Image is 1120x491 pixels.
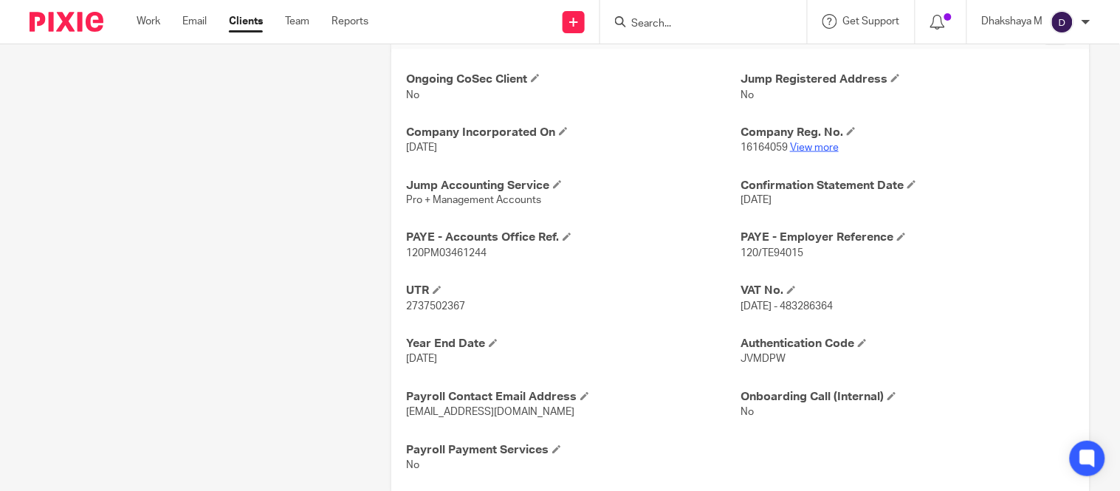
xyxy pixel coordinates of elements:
img: svg%3E [1051,10,1074,34]
span: 120PM03461244 [406,249,487,259]
span: 2737502367 [406,302,465,312]
a: Team [285,14,309,29]
a: View more [790,143,839,153]
h4: VAT No. [741,284,1075,299]
h4: Payroll Contact Email Address [406,390,741,405]
h4: Year End Date [406,337,741,352]
span: [DATE] - 483286364 [741,302,833,312]
h4: UTR [406,284,741,299]
input: Search [630,18,763,31]
h4: Payroll Payment Services [406,443,741,459]
h4: Confirmation Statement Date [741,178,1075,193]
h4: Ongoing CoSec Client [406,72,741,87]
h4: Jump Accounting Service [406,178,741,193]
span: No [741,408,754,418]
span: [DATE] [406,354,437,365]
h4: Company Reg. No. [741,125,1075,140]
a: Email [182,14,207,29]
span: No [406,461,419,471]
span: [DATE] [741,196,772,206]
a: Work [137,14,160,29]
p: Dhakshaya M [982,14,1043,29]
h4: Onboarding Call (Internal) [741,390,1075,405]
h4: PAYE - Accounts Office Ref. [406,230,741,246]
span: JVMDPW [741,354,786,365]
span: No [741,90,754,100]
a: Reports [331,14,368,29]
h4: PAYE - Employer Reference [741,230,1075,246]
h4: Company Incorporated On [406,125,741,140]
span: 16164059 [741,143,788,153]
span: [DATE] [406,143,437,153]
span: No [406,90,419,100]
a: Clients [229,14,263,29]
span: Get Support [843,16,900,27]
span: Pro + Management Accounts [406,196,541,206]
h4: Jump Registered Address [741,72,1075,87]
h4: Authentication Code [741,337,1075,352]
img: Pixie [30,12,103,32]
span: 120/TE94015 [741,249,803,259]
span: [EMAIL_ADDRESS][DOMAIN_NAME] [406,408,574,418]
